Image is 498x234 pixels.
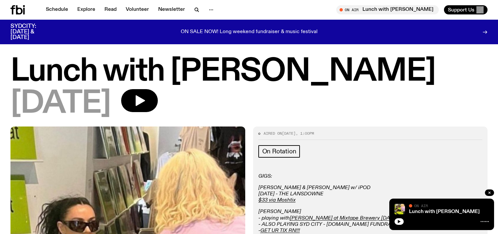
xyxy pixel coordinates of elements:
p: ON SALE NOW! Long weekend fundraiser & music festival [181,29,318,35]
a: $33 via Moshtix [258,198,296,203]
span: On Air [414,204,428,208]
a: Read [101,5,120,14]
h1: Lunch with [PERSON_NAME] [10,57,488,87]
em: - playing with [258,216,290,221]
em: [PERSON_NAME] & [PERSON_NAME] w/ iPOD [258,185,370,190]
span: , 1:00pm [296,131,314,136]
a: Newsletter [154,5,189,14]
span: Aired on [264,131,282,136]
a: On Rotation [258,145,300,158]
a: GET UR TIX RN!!! [260,228,300,233]
span: Support Us [448,7,474,13]
a: Explore [73,5,99,14]
em: [PERSON_NAME] [258,209,301,214]
em: [DATE] - THE LANSDOWNE [258,191,323,197]
em: GIGS: [258,174,272,179]
button: On AirLunch with [PERSON_NAME] [336,5,439,14]
span: [DATE] [282,131,296,136]
a: Lunch with [PERSON_NAME] [409,209,480,214]
a: [PERSON_NAME] at Mixtape Brewery [DATE] [290,216,397,221]
a: Volunteer [122,5,153,14]
button: Support Us [444,5,488,14]
a: Schedule [42,5,72,14]
em: - ALSO PLAYING SYD CITY - [DOMAIN_NAME] FUNDRAISER AND LONG WEEKEND FESTIVAL - [258,222,482,233]
h3: SYDCITY: [DATE] & [DATE] [10,24,52,40]
span: [DATE] [10,89,111,119]
span: On Rotation [262,148,296,155]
